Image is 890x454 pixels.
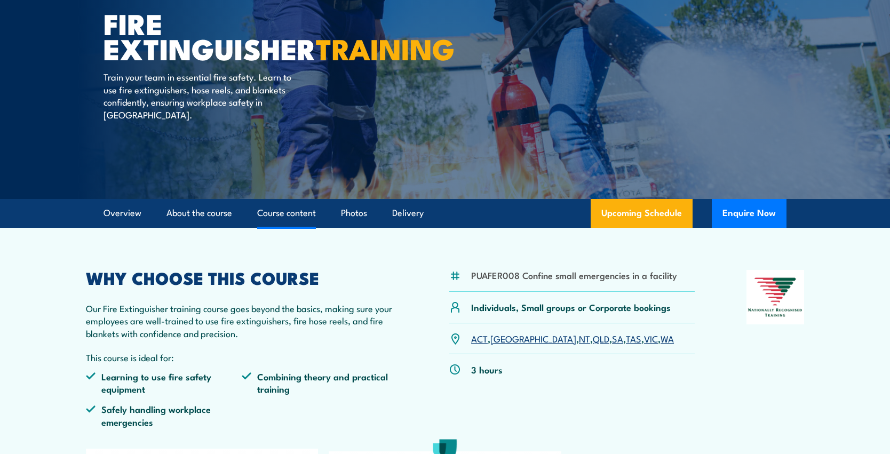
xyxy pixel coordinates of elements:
p: 3 hours [471,363,503,376]
a: Delivery [392,199,424,227]
li: Combining theory and practical training [242,370,398,395]
p: , , , , , , , [471,332,674,345]
a: TAS [626,332,641,345]
h1: Fire Extinguisher [104,11,367,60]
li: Learning to use fire safety equipment [86,370,242,395]
li: Safely handling workplace emergencies [86,403,242,428]
img: Nationally Recognised Training logo. [746,270,804,324]
p: Our Fire Extinguisher training course goes beyond the basics, making sure your employees are well... [86,302,398,339]
a: WA [661,332,674,345]
a: Upcoming Schedule [591,199,693,228]
a: NT [579,332,590,345]
a: About the course [166,199,232,227]
a: QLD [593,332,609,345]
p: This course is ideal for: [86,351,398,363]
strong: TRAINING [316,26,455,70]
p: Individuals, Small groups or Corporate bookings [471,301,671,313]
h2: WHY CHOOSE THIS COURSE [86,270,398,285]
a: ACT [471,332,488,345]
button: Enquire Now [712,199,786,228]
a: [GEOGRAPHIC_DATA] [490,332,576,345]
a: Course content [257,199,316,227]
a: Overview [104,199,141,227]
a: SA [612,332,623,345]
li: PUAFER008 Confine small emergencies in a facility [471,269,677,281]
a: Photos [341,199,367,227]
p: Train your team in essential fire safety. Learn to use fire extinguishers, hose reels, and blanke... [104,70,298,121]
a: VIC [644,332,658,345]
